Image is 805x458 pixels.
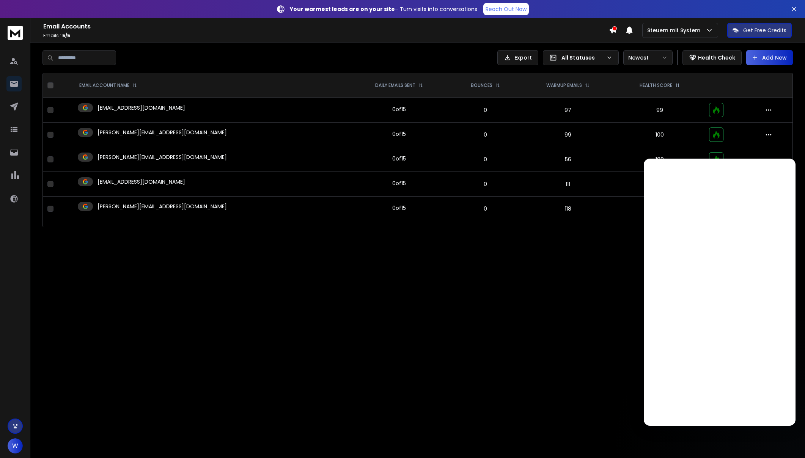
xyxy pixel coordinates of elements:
td: 100 [615,147,704,172]
p: Get Free Credits [743,27,786,34]
div: 0 of 15 [392,204,406,212]
div: 0 of 15 [392,155,406,162]
p: Reach Out Now [486,5,527,13]
p: [PERSON_NAME][EMAIL_ADDRESS][DOMAIN_NAME] [97,153,227,161]
p: Health Check [698,54,735,61]
p: DAILY EMAILS SENT [375,82,415,88]
iframe: Intercom live chat [777,432,796,450]
div: 0 of 15 [392,130,406,138]
p: [EMAIL_ADDRESS][DOMAIN_NAME] [97,178,185,186]
p: [PERSON_NAME][EMAIL_ADDRESS][DOMAIN_NAME] [97,129,227,136]
p: All Statuses [561,54,603,61]
p: WARMUP EMAILS [546,82,582,88]
button: W [8,438,23,453]
td: 118 [521,197,615,221]
button: Get Free Credits [727,23,792,38]
td: 97 [521,98,615,123]
p: BOUNCES [471,82,492,88]
p: 0 [455,205,516,212]
span: 5 / 5 [62,32,70,39]
p: Steuern mit System [647,27,703,34]
p: HEALTH SCORE [640,82,672,88]
p: 0 [455,156,516,163]
button: Export [497,50,538,65]
img: logo [8,26,23,40]
td: 111 [521,172,615,197]
button: Newest [623,50,673,65]
td: 100 [615,172,704,197]
div: EMAIL ACCOUNT NAME [79,82,137,88]
p: – Turn visits into conversations [290,5,477,13]
p: [EMAIL_ADDRESS][DOMAIN_NAME] [97,104,185,112]
button: Health Check [682,50,742,65]
td: 100 [615,123,704,147]
a: Reach Out Now [483,3,529,15]
iframe: Intercom live chat [644,159,796,426]
td: 100 [615,197,704,221]
strong: Your warmest leads are on your site [290,5,395,13]
p: 0 [455,180,516,188]
p: 0 [455,106,516,114]
td: 99 [615,98,704,123]
td: 56 [521,147,615,172]
button: Add New [746,50,793,65]
td: 99 [521,123,615,147]
div: 0 of 15 [392,105,406,113]
p: [PERSON_NAME][EMAIL_ADDRESS][DOMAIN_NAME] [97,203,227,210]
div: 0 of 15 [392,179,406,187]
p: Emails : [43,33,609,39]
p: 0 [455,131,516,139]
h1: Email Accounts [43,22,609,31]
